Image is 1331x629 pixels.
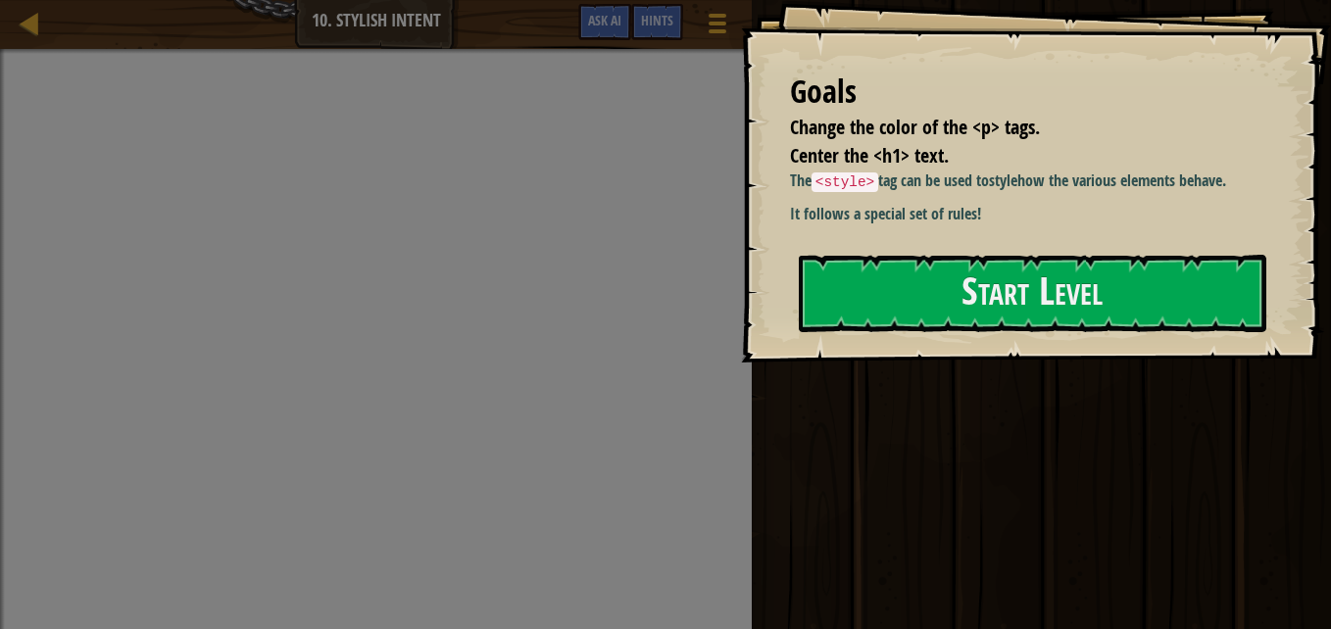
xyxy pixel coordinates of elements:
code: <style> [812,172,878,192]
span: Ask AI [588,11,621,29]
span: Hints [641,11,673,29]
button: Ask AI [578,4,631,40]
div: Goals [790,70,1262,115]
span: Center the <h1> text. [790,142,949,169]
button: Start Level [799,255,1266,332]
strong: style [989,169,1017,191]
p: It follows a special set of rules! [790,203,1277,225]
li: Change the color of the <p> tags. [765,114,1257,142]
li: Center the <h1> text. [765,142,1257,170]
p: The tag can be used to how the various elements behave. [790,169,1277,193]
span: Change the color of the <p> tags. [790,114,1040,140]
button: Show game menu [693,4,742,50]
